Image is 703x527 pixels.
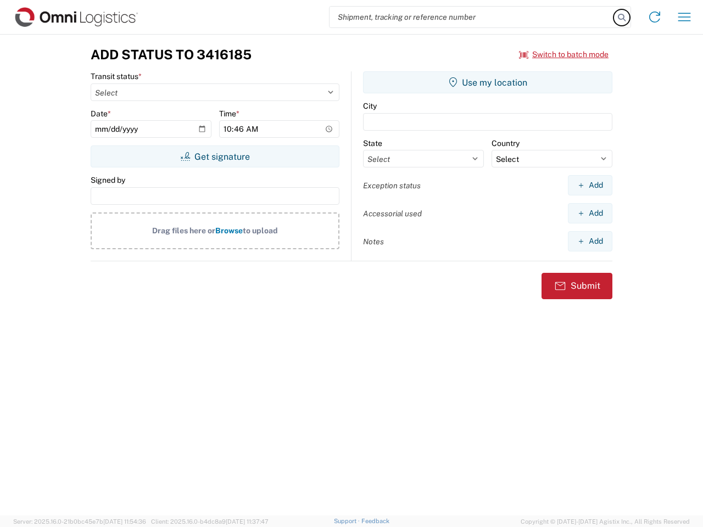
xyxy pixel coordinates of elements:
[568,231,612,251] button: Add
[215,226,243,235] span: Browse
[151,518,269,525] span: Client: 2025.16.0-b4dc8a9
[334,518,361,524] a: Support
[219,109,239,119] label: Time
[91,145,339,167] button: Get signature
[243,226,278,235] span: to upload
[91,71,142,81] label: Transit status
[363,181,421,190] label: Exception status
[91,47,252,63] h3: Add Status to 3416185
[519,46,609,64] button: Switch to batch mode
[152,226,215,235] span: Drag files here or
[103,518,146,525] span: [DATE] 11:54:36
[521,517,690,526] span: Copyright © [DATE]-[DATE] Agistix Inc., All Rights Reserved
[363,237,384,246] label: Notes
[363,138,382,148] label: State
[568,203,612,223] button: Add
[91,175,125,185] label: Signed by
[13,518,146,525] span: Server: 2025.16.0-21b0bc45e7b
[363,71,612,93] button: Use my location
[363,209,422,218] label: Accessorial used
[226,518,269,525] span: [DATE] 11:37:47
[363,101,377,111] label: City
[91,109,111,119] label: Date
[492,138,520,148] label: Country
[330,7,614,27] input: Shipment, tracking or reference number
[568,175,612,195] button: Add
[542,273,612,299] button: Submit
[361,518,389,524] a: Feedback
